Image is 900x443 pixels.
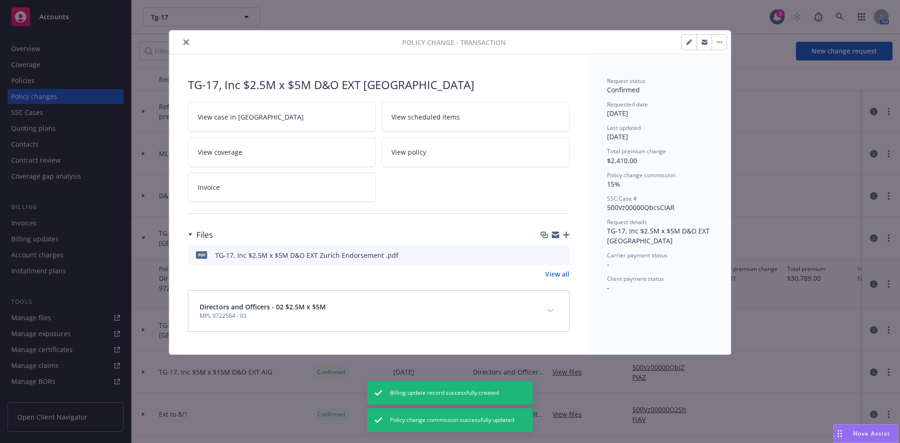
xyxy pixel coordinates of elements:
[834,425,846,443] div: Drag to move
[607,180,620,188] span: 15%
[607,132,628,141] span: [DATE]
[188,102,376,132] a: View case in [GEOGRAPHIC_DATA]
[391,112,460,122] span: View scheduled items
[188,291,569,331] div: Directors and Officers - 02 $2.5M x $5MMPL 9722564 - 03expand content
[188,77,570,93] div: TG-17, Inc $2.5M x $5M D&O EXT [GEOGRAPHIC_DATA]
[390,416,514,424] span: Policy change commission successfully updated
[607,218,647,226] span: Request details
[543,303,558,318] button: expand content
[188,137,376,167] a: View coverage
[382,137,570,167] a: View policy
[200,302,326,312] span: Directors and Officers - 02 $2.5M x $5M
[198,182,220,192] span: Invoice
[607,195,637,203] span: SSC Case #
[607,156,637,165] span: $2,410.00
[391,147,426,157] span: View policy
[607,77,645,85] span: Request status
[607,124,641,132] span: Last updated
[188,173,376,202] a: Invoice
[402,38,506,47] span: Policy change - Transaction
[607,226,712,245] span: TG-17, Inc $2.5M x $5M D&O EXT [GEOGRAPHIC_DATA]
[198,147,242,157] span: View coverage
[607,283,609,292] span: -
[545,269,570,279] a: View all
[607,171,675,179] span: Policy change commission
[196,251,207,258] span: pdf
[198,112,304,122] span: View case in [GEOGRAPHIC_DATA]
[607,147,666,155] span: Total premium change
[607,109,628,118] span: [DATE]
[180,37,192,48] button: close
[200,312,326,320] span: MPL 9722564 - 03
[215,250,398,260] div: TG-17, Inc $2.5M x $5M D&O EXT Zurich Endorsement .pdf
[607,275,664,283] span: Client payment status
[382,102,570,132] a: View scheduled items
[607,203,675,212] span: 500Vz00000QbcsCIAR
[833,424,898,443] button: Nova Assist
[390,389,499,397] span: Billing update record successfully created
[557,250,566,260] button: preview file
[607,85,640,94] span: Confirmed
[188,229,213,241] div: Files
[853,429,890,437] span: Nova Assist
[607,251,667,259] span: Carrier payment status
[607,100,648,108] span: Requested date
[607,260,609,269] span: -
[196,229,213,241] h3: Files
[542,250,550,260] button: download file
